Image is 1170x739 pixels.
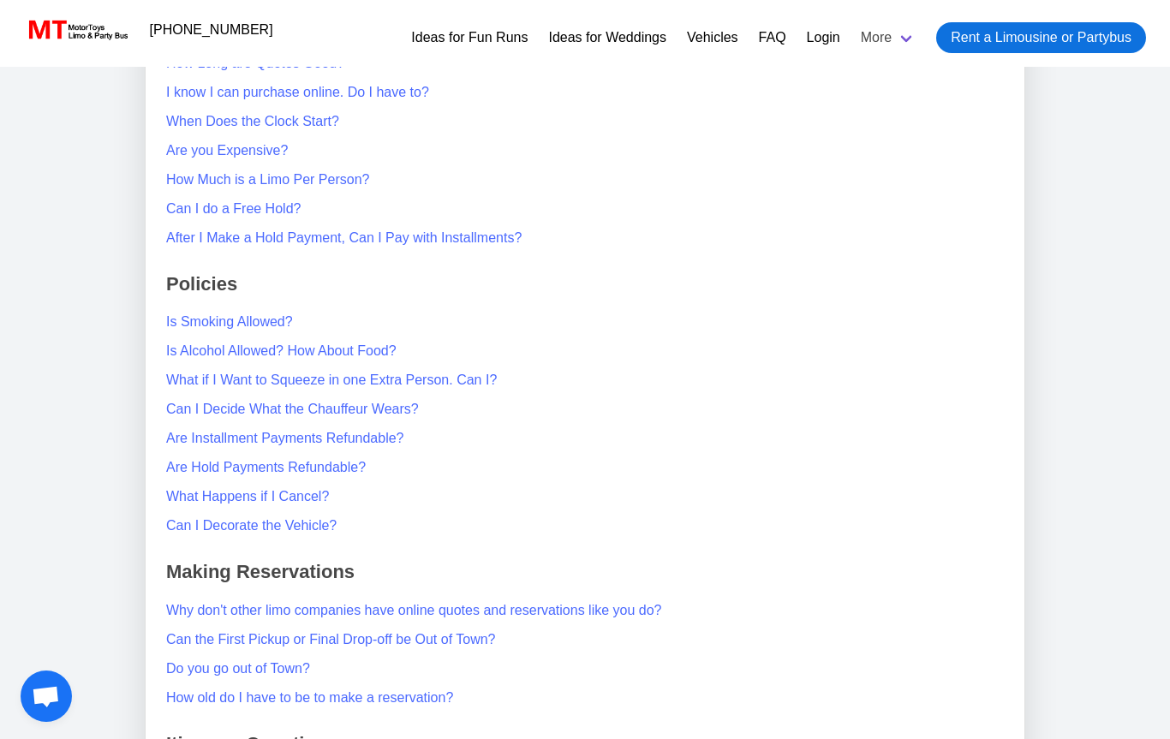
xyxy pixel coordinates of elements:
[166,431,403,445] a: Are Installment Payments Refundable?
[166,230,522,245] a: After I Make a Hold Payment, Can I Pay with Installments?
[548,27,666,48] a: Ideas for Weddings
[166,114,339,128] a: When Does the Clock Start?
[166,56,344,70] a: How Long are Quotes Good?
[807,27,840,48] a: Login
[21,670,72,722] a: Open chat
[166,402,419,416] a: Can I Decide What the Chauffeur Wears?
[166,690,453,705] a: How old do I have to be to make a reservation?
[166,143,288,158] a: Are you Expensive?
[166,545,1004,583] h2: Making Reservations
[166,257,1004,295] h2: Policies
[166,632,495,647] a: Can the First Pickup or Final Drop-off be Out of Town?
[411,27,528,48] a: Ideas for Fun Runs
[687,27,738,48] a: Vehicles
[936,22,1146,53] a: Rent a Limousine or Partybus
[166,661,310,676] a: Do you go out of Town?
[166,518,337,533] a: Can I Decorate the Vehicle?
[166,460,366,474] a: Are Hold Payments Refundable?
[166,603,662,617] a: Why don't other limo companies have online quotes and reservations like you do?
[166,172,369,187] a: How Much is a Limo Per Person?
[166,489,329,504] a: What Happens if I Cancel?
[166,201,301,216] a: Can I do a Free Hold?
[24,18,129,42] img: MotorToys Logo
[166,314,293,329] a: Is Smoking Allowed?
[166,85,429,99] a: I know I can purchase online. Do I have to?
[951,27,1131,48] span: Rent a Limousine or Partybus
[166,372,497,387] a: What if I Want to Squeeze in one Extra Person. Can I?
[140,13,284,47] a: [PHONE_NUMBER]
[851,15,926,60] a: More
[166,343,397,358] a: Is Alcohol Allowed? How About Food?
[759,27,786,48] a: FAQ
